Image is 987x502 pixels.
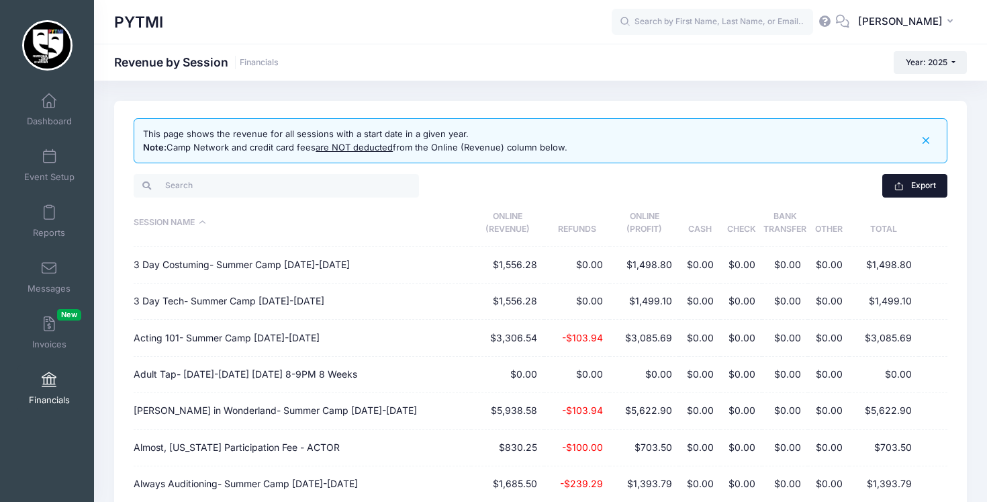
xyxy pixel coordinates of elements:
th: BankTransfer: activate to sort column ascending [762,200,808,247]
td: $0.00 [679,320,720,356]
td: -$103.94 [544,320,610,356]
a: Financials [17,365,81,412]
td: -$100.00 [544,430,610,466]
td: $0.00 [808,430,849,466]
h1: PYTMI [114,7,163,38]
th: Total: activate to sort column ascending [849,200,919,247]
td: $0.00 [808,247,849,283]
td: $3,085.69 [610,320,679,356]
th: Other: activate to sort column ascending [808,200,849,247]
td: $0.00 [720,357,762,393]
span: Event Setup [24,171,75,183]
td: $703.50 [610,430,679,466]
button: [PERSON_NAME] [849,7,967,38]
td: 3 Day Tech- Summer Camp [DATE]-[DATE] [134,284,471,320]
td: $0.00 [762,284,808,320]
td: $0.00 [544,357,610,393]
th: Cash: activate to sort column ascending [679,200,720,247]
th: Online(Profit): activate to sort column ascending [610,200,679,247]
a: Event Setup [17,142,81,189]
td: $0.00 [808,320,849,356]
span: Financials [29,394,70,406]
a: Reports [17,198,81,245]
td: $3,085.69 [849,320,919,356]
td: $0.00 [762,430,808,466]
td: $1,498.80 [849,247,919,283]
td: $0.00 [544,284,610,320]
td: Adult Tap- [DATE]-[DATE] [DATE] 8-9PM 8 Weeks [134,357,471,393]
td: $0.00 [471,357,544,393]
td: $0.00 [762,320,808,356]
td: $5,938.58 [471,393,544,429]
img: PYTMI [22,20,73,71]
td: $0.00 [720,247,762,283]
td: $5,622.90 [610,393,679,429]
th: Session Name: activate to sort column descending [134,200,471,247]
span: Invoices [32,339,66,350]
a: Messages [17,253,81,300]
span: Year: 2025 [906,57,947,67]
span: New [57,309,81,321]
b: Note: [143,142,167,153]
a: Financials [240,58,279,68]
td: $1,498.80 [610,247,679,283]
span: [PERSON_NAME] [858,14,943,29]
td: $0.00 [762,393,808,429]
td: $703.50 [849,430,919,466]
input: Search [134,174,419,197]
td: $0.00 [720,430,762,466]
div: This page shows the revenue for all sessions with a start date in a given year. Camp Network and ... [143,128,567,154]
td: $3,306.54 [471,320,544,356]
td: $0.00 [808,284,849,320]
td: $0.00 [808,393,849,429]
td: $0.00 [679,247,720,283]
span: Reports [33,227,65,239]
u: are NOT deducted [316,142,393,153]
th: Online(Revenue): activate to sort column ascending [471,200,544,247]
button: Export [882,174,947,197]
th: Refunds: activate to sort column ascending [544,200,610,247]
td: $0.00 [849,357,919,393]
button: Year: 2025 [894,51,967,74]
td: $0.00 [720,393,762,429]
td: $1,556.28 [471,247,544,283]
a: InvoicesNew [17,309,81,356]
input: Search by First Name, Last Name, or Email... [612,9,813,36]
td: $1,499.10 [849,284,919,320]
td: $0.00 [610,357,679,393]
td: [PERSON_NAME] in Wonderland- Summer Camp [DATE]-[DATE] [134,393,471,429]
th: Check: activate to sort column ascending [720,200,762,247]
td: Acting 101- Summer Camp [DATE]-[DATE] [134,320,471,356]
h1: Revenue by Session [114,55,279,69]
td: $0.00 [679,284,720,320]
td: $5,622.90 [849,393,919,429]
span: Dashboard [27,116,72,127]
td: $0.00 [762,357,808,393]
td: $830.25 [471,430,544,466]
td: $0.00 [679,430,720,466]
span: Messages [28,283,70,294]
td: $0.00 [720,320,762,356]
td: $0.00 [679,393,720,429]
td: 3 Day Costuming- Summer Camp [DATE]-[DATE] [134,247,471,283]
td: $0.00 [679,357,720,393]
td: $0.00 [762,247,808,283]
td: $0.00 [544,247,610,283]
td: Almost, [US_STATE] Participation Fee - ACTOR [134,430,471,466]
td: $0.00 [808,357,849,393]
a: Dashboard [17,86,81,133]
td: $1,499.10 [610,284,679,320]
td: $0.00 [720,284,762,320]
td: -$103.94 [544,393,610,429]
td: $1,556.28 [471,284,544,320]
